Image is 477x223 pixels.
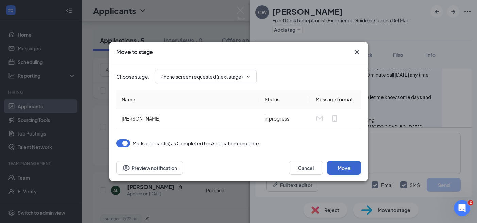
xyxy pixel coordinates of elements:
th: Status [259,90,310,109]
button: Close [353,48,361,57]
th: Name [116,90,259,109]
button: Cancel [289,161,323,175]
svg: Cross [353,48,361,57]
th: Message format [310,90,361,109]
span: Choose stage : [116,73,149,80]
svg: ChevronDown [245,74,251,79]
h3: Move to stage [116,48,153,56]
svg: Email [316,114,324,123]
span: [PERSON_NAME] [122,115,160,122]
span: 2 [468,200,473,205]
iframe: Intercom live chat [454,200,470,216]
span: Mark applicant(s) as Completed for Application complete [133,139,259,147]
td: in progress [259,109,310,128]
svg: Eye [122,164,130,172]
button: Preview notificationEye [116,161,183,175]
button: Move [327,161,361,175]
svg: MobileSms [330,114,339,123]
